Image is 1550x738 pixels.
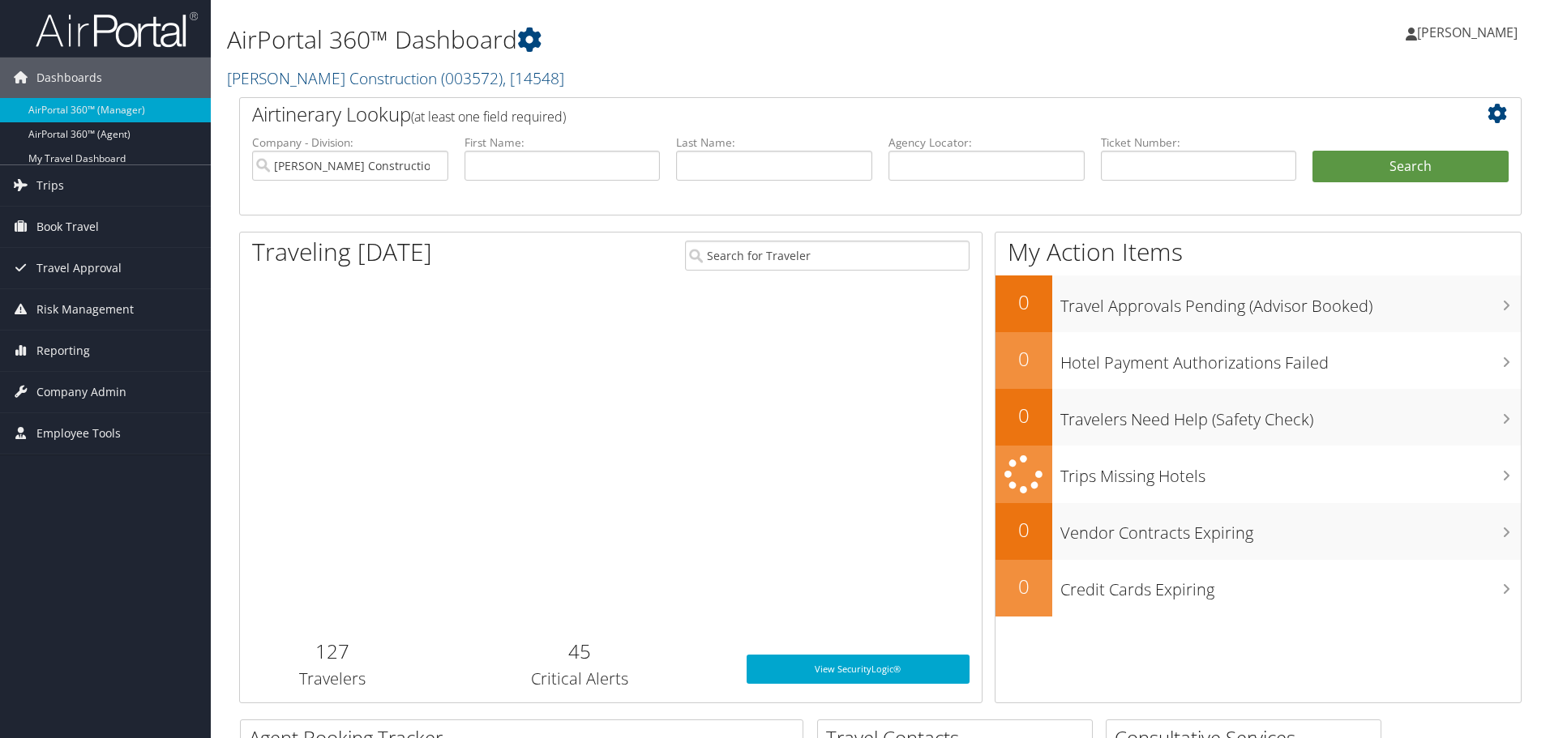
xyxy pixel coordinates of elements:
[1060,570,1521,601] h3: Credit Cards Expiring
[36,165,64,206] span: Trips
[1312,151,1509,183] button: Search
[227,23,1098,57] h1: AirPortal 360™ Dashboard
[441,67,503,89] span: ( 003572 )
[996,560,1521,616] a: 0Credit Cards Expiring
[36,11,198,49] img: airportal-logo.png
[36,207,99,247] span: Book Travel
[36,372,126,412] span: Company Admin
[252,668,413,690] h3: Travelers
[438,638,722,665] h2: 45
[465,134,661,151] label: First Name:
[438,668,722,690] h3: Critical Alerts
[996,402,1052,429] h2: 0
[36,331,90,371] span: Reporting
[888,134,1085,151] label: Agency Locator:
[36,58,102,98] span: Dashboards
[996,275,1521,332] a: 0Travel Approvals Pending (Advisor Booked)
[1060,514,1521,544] h3: Vendor Contracts Expiring
[503,67,564,89] span: , [ 14548 ]
[252,134,448,151] label: Company - Division:
[996,345,1052,373] h2: 0
[685,241,970,271] input: Search for Traveler
[411,108,566,126] span: (at least one field required)
[747,655,970,684] a: View SecurityLogic®
[227,67,564,89] a: [PERSON_NAME] Construction
[1060,457,1521,488] h3: Trips Missing Hotels
[1406,8,1534,57] a: [PERSON_NAME]
[1060,343,1521,374] h3: Hotel Payment Authorizations Failed
[996,516,1052,544] h2: 0
[996,332,1521,389] a: 0Hotel Payment Authorizations Failed
[1060,400,1521,431] h3: Travelers Need Help (Safety Check)
[996,235,1521,269] h1: My Action Items
[36,289,134,330] span: Risk Management
[36,248,122,288] span: Travel Approval
[1417,23,1518,41] span: [PERSON_NAME]
[252,100,1402,128] h2: Airtinerary Lookup
[36,413,121,454] span: Employee Tools
[252,638,413,665] h2: 127
[996,288,1052,316] h2: 0
[996,503,1521,560] a: 0Vendor Contracts Expiring
[676,134,872,151] label: Last Name:
[996,389,1521,446] a: 0Travelers Need Help (Safety Check)
[996,573,1052,600] h2: 0
[1060,287,1521,318] h3: Travel Approvals Pending (Advisor Booked)
[996,446,1521,503] a: Trips Missing Hotels
[1101,134,1297,151] label: Ticket Number:
[252,235,432,269] h1: Traveling [DATE]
